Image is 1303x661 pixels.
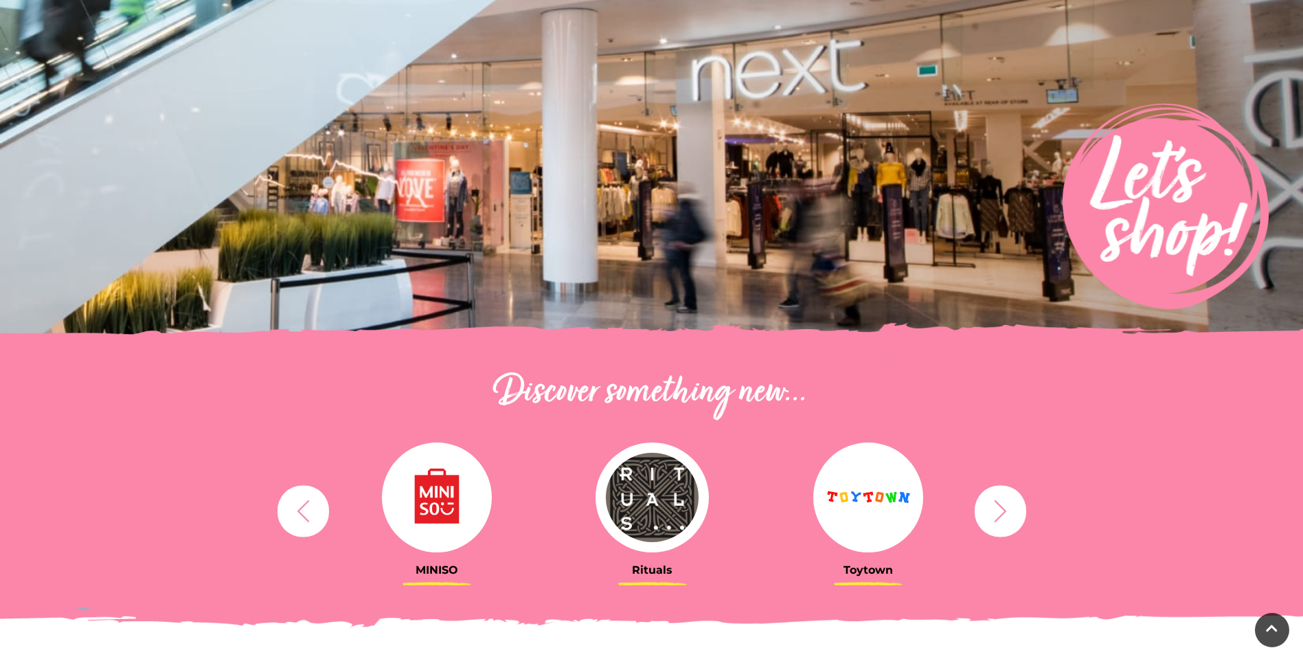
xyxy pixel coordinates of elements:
a: Rituals [555,442,750,576]
h2: Discover something new... [271,371,1033,415]
h3: MINISO [339,563,534,576]
a: MINISO [339,442,534,576]
a: Toytown [771,442,966,576]
h3: Rituals [555,563,750,576]
h3: Toytown [771,563,966,576]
